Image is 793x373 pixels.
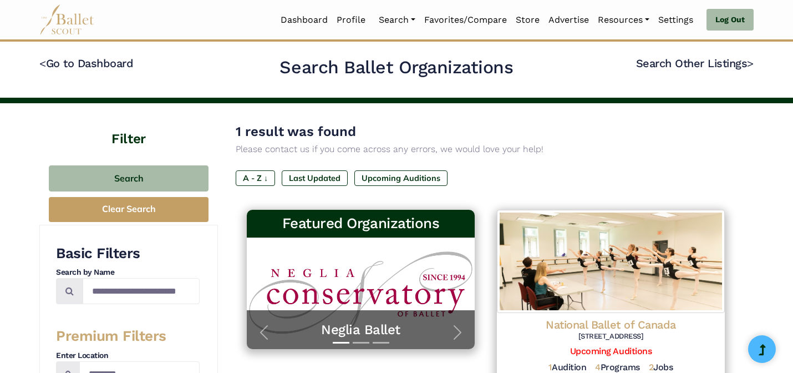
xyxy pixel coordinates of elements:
button: Slide 1 [333,336,349,349]
span: 2 [649,362,654,372]
h4: Enter Location [56,350,200,361]
button: Slide 2 [353,336,369,349]
h3: Premium Filters [56,327,200,346]
a: Upcoming Auditions [570,346,652,356]
button: Search [49,165,209,191]
input: Search by names... [83,278,200,304]
label: Last Updated [282,170,348,186]
a: Favorites/Compare [420,8,511,32]
a: <Go to Dashboard [39,57,133,70]
a: Resources [593,8,654,32]
label: Upcoming Auditions [354,170,448,186]
label: A - Z ↓ [236,170,275,186]
h4: Filter [39,103,218,149]
code: > [747,56,754,70]
img: Logo [497,210,725,313]
h4: National Ballet of Canada [506,317,716,332]
a: Search Other Listings> [636,57,754,70]
a: Dashboard [276,8,332,32]
p: Please contact us if you come across any errors, we would love your help! [236,142,736,157]
a: Store [511,8,544,32]
button: Slide 3 [373,336,389,349]
h4: Search by Name [56,267,200,278]
a: Settings [654,8,698,32]
a: Profile [332,8,370,32]
a: Search [374,8,420,32]
span: 1 result was found [236,124,356,139]
a: Neglia Ballet [258,321,464,339]
h6: [STREET_ADDRESS] [506,332,716,341]
h3: Basic Filters [56,244,200,263]
span: 1 [548,362,552,372]
span: 4 [595,362,601,372]
a: Advertise [544,8,593,32]
a: Log Out [706,9,754,31]
button: Clear Search [49,197,209,222]
h2: Search Ballet Organizations [279,56,513,79]
code: < [39,56,46,70]
h3: Featured Organizations [256,214,466,233]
